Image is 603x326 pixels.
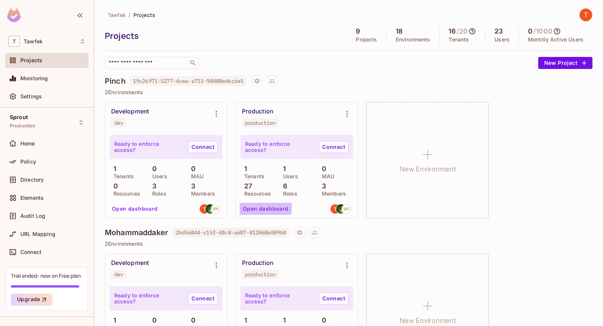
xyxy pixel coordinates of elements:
[105,77,125,86] h4: Pinch
[20,249,41,255] span: Connect
[148,317,157,324] p: 0
[187,317,196,324] p: 0
[187,165,196,173] p: 0
[173,228,289,237] span: 2bd56844-c15f-48c8-a687-8120686009b8
[10,114,28,120] span: Sprout
[20,159,36,165] span: Policy
[245,141,313,153] p: Ready to enforce access?
[114,120,123,126] div: dev
[242,108,273,115] div: Production
[105,30,343,41] div: Projects
[110,173,134,179] p: Tenants
[148,191,167,197] p: Roles
[20,177,44,183] span: Directory
[187,191,215,197] p: Members
[148,182,156,190] p: 3
[528,37,583,43] p: Monthly Active Users
[340,106,355,121] button: Environment settings
[110,165,116,173] p: 1
[240,203,292,215] button: Open dashboard
[279,165,286,173] p: 1
[209,258,224,273] button: Environment settings
[318,173,334,179] p: MAU
[245,292,313,305] p: Ready to enforce access?
[24,38,43,44] span: Workspace: Tawfek
[340,258,355,273] button: Environment settings
[318,317,326,324] p: 0
[7,8,21,22] img: SReyMgAAAABJRU5ErkJggg==
[187,182,195,190] p: 3
[331,204,340,214] img: tawfekov@gmail.com
[114,271,123,277] div: dev
[209,106,224,121] button: Environment settings
[20,231,55,237] span: URL Mapping
[318,191,346,197] p: Members
[342,204,351,214] img: tareqmozayek@gmail.com
[109,203,161,215] button: Open dashboard
[205,204,215,214] img: yasserjamalaldeen@gmail.com
[279,317,286,324] p: 1
[494,37,510,43] p: Users
[279,191,297,197] p: Roles
[20,213,45,219] span: Audit Log
[105,89,592,95] p: 2 Environments
[20,75,48,81] span: Monitoring
[279,173,298,179] p: Users
[108,11,125,18] span: Tawfek
[148,165,157,173] p: 0
[111,259,149,267] div: Development
[318,182,326,190] p: 3
[20,195,44,201] span: Elements
[242,259,273,267] div: Production
[319,141,349,153] a: Connect
[399,164,456,175] h1: New Environment
[240,173,265,179] p: Tenants
[533,28,552,35] h5: / 1000
[494,28,503,35] h5: 23
[11,294,52,306] button: Upgrade
[245,271,275,277] div: production
[11,272,81,279] div: Trial ended- now on Free plan
[240,165,247,173] p: 1
[110,182,118,190] p: 0
[20,93,42,99] span: Settings
[319,292,349,305] a: Connect
[245,120,275,126] div: production
[110,317,116,324] p: 1
[129,11,130,18] li: /
[448,37,469,43] p: Tenants
[279,182,287,190] p: 6
[105,228,168,237] h4: Mohammaddaker
[528,28,533,35] h5: 0
[251,79,263,86] span: Project settings
[580,9,592,21] img: Tawfek Daghistani
[396,28,403,35] h5: 18
[130,76,246,86] span: 19c26971-5277-4cea-a711-98488ed6cbe5
[188,292,218,305] a: Connect
[8,36,20,47] span: T
[10,123,36,129] span: Production
[211,204,220,214] img: tareqmozayek@gmail.com
[188,141,218,153] a: Connect
[240,182,252,190] p: 27
[105,241,592,247] p: 2 Environments
[396,37,430,43] p: Environments
[133,11,155,18] span: Projects
[114,141,182,153] p: Ready to enforce access?
[20,57,42,63] span: Projects
[318,165,326,173] p: 0
[456,28,468,35] h5: / 20
[356,28,360,35] h5: 9
[336,204,346,214] img: yasserjamalaldeen@gmail.com
[240,317,247,324] p: 1
[187,173,204,179] p: MAU
[110,191,140,197] p: Resources
[200,204,209,214] img: tawfekov@gmail.com
[114,292,182,305] p: Ready to enforce access?
[356,37,377,43] p: Projects
[20,141,35,147] span: Home
[111,108,149,115] div: Development
[148,173,167,179] p: Users
[448,28,455,35] h5: 16
[294,230,306,237] span: Project settings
